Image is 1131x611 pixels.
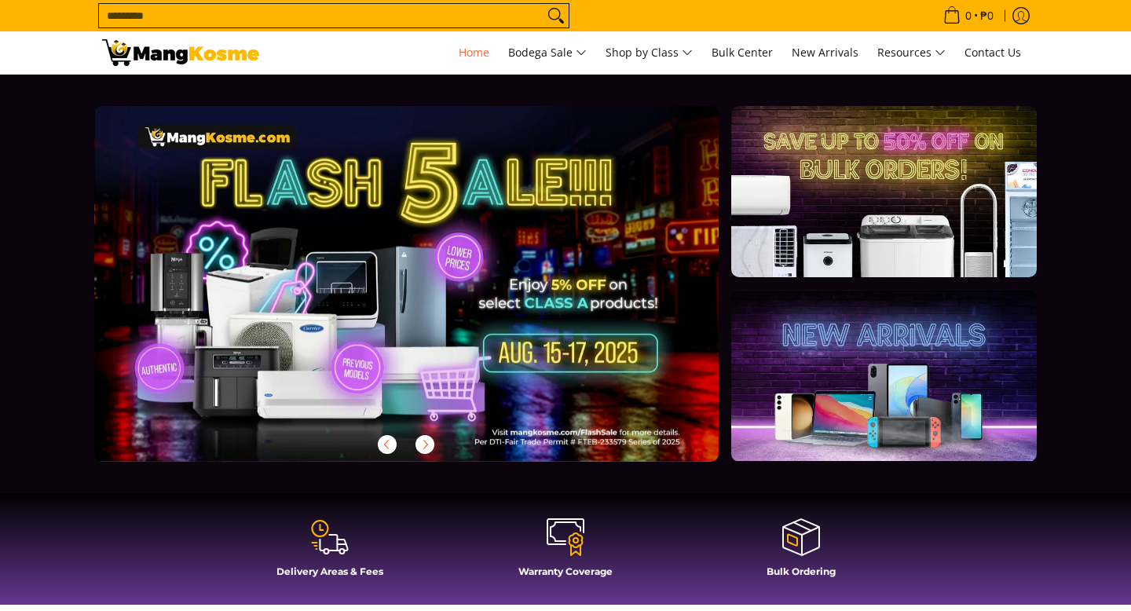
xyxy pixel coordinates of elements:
a: Home [451,31,497,74]
img: Mang Kosme: Your Home Appliances Warehouse Sale Partner! [102,39,259,66]
span: ₱0 [978,10,996,21]
a: Delivery Areas & Fees [220,517,440,589]
button: Next [408,427,442,462]
a: Contact Us [957,31,1029,74]
a: Bulk Ordering [691,517,911,589]
a: Warranty Coverage [456,517,675,589]
button: Search [544,4,569,27]
a: Shop by Class [598,31,701,74]
a: More [94,106,769,487]
span: Resources [877,43,946,63]
span: 0 [963,10,974,21]
a: New Arrivals [784,31,866,74]
span: Home [459,45,489,60]
span: New Arrivals [792,45,858,60]
span: • [939,7,998,24]
a: Bulk Center [704,31,781,74]
h4: Bulk Ordering [691,565,911,577]
h4: Delivery Areas & Fees [220,565,440,577]
nav: Main Menu [275,31,1029,74]
span: Contact Us [964,45,1021,60]
button: Previous [370,427,404,462]
a: Resources [869,31,953,74]
span: Bodega Sale [508,43,587,63]
a: Bodega Sale [500,31,595,74]
h4: Warranty Coverage [456,565,675,577]
span: Shop by Class [606,43,693,63]
span: Bulk Center [712,45,773,60]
